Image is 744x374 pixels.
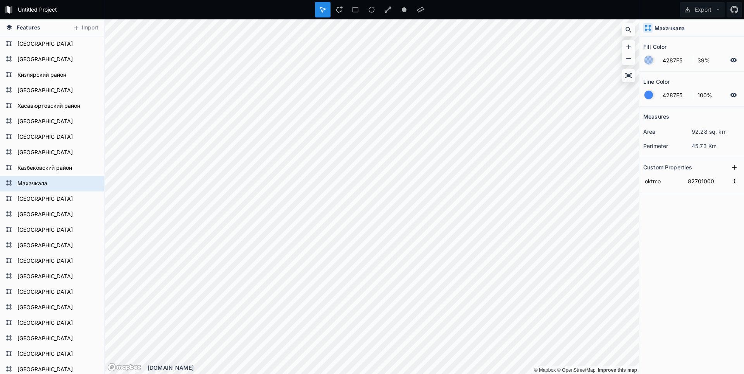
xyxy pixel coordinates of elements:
[692,128,740,136] dd: 92.28 sq. km
[643,161,692,173] h2: Custom Properties
[534,367,556,373] a: Mapbox
[643,41,666,53] h2: Fill Color
[643,110,669,122] h2: Measures
[557,367,596,373] a: OpenStreetMap
[107,363,141,372] a: Mapbox logo
[686,175,729,187] input: Empty
[643,128,692,136] dt: area
[643,175,682,187] input: Name
[692,142,740,150] dd: 45.73 Km
[680,2,725,17] button: Export
[643,76,670,88] h2: Line Color
[598,367,637,373] a: Map feedback
[654,24,685,32] h4: Махачкала
[643,142,692,150] dt: perimeter
[69,22,102,34] button: Import
[148,364,639,372] div: [DOMAIN_NAME]
[17,23,40,31] span: Features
